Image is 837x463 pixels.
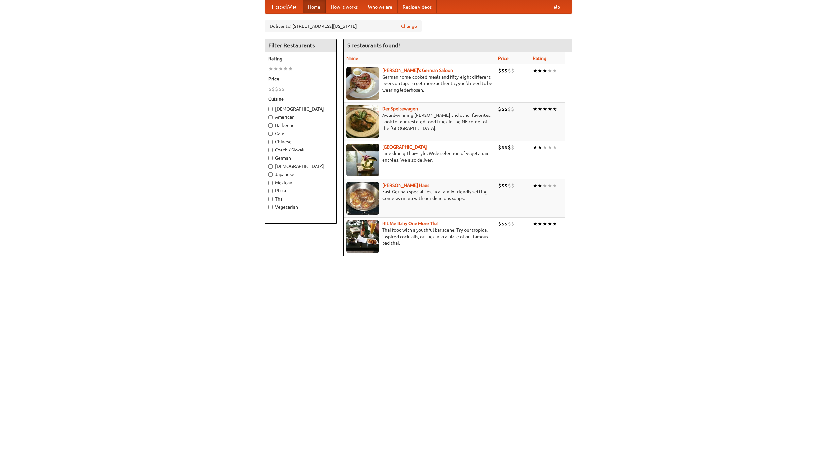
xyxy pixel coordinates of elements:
input: Barbecue [268,123,273,128]
li: ★ [533,144,538,151]
li: ★ [547,67,552,74]
li: ★ [538,144,542,151]
li: ★ [533,67,538,74]
li: $ [268,85,272,93]
input: American [268,115,273,119]
h4: Filter Restaurants [265,39,336,52]
li: $ [508,105,511,113]
a: Price [498,56,509,61]
input: German [268,156,273,160]
input: Pizza [268,189,273,193]
label: German [268,155,333,161]
li: $ [508,144,511,151]
li: ★ [268,65,273,72]
img: kohlhaus.jpg [346,182,379,215]
li: $ [508,220,511,227]
li: ★ [538,105,542,113]
label: American [268,114,333,120]
a: Who we are [363,0,398,13]
label: Czech / Slovak [268,147,333,153]
li: ★ [538,67,542,74]
a: How it works [326,0,363,13]
label: Cafe [268,130,333,137]
ng-pluralize: 5 restaurants found! [347,42,400,48]
input: Chinese [268,140,273,144]
li: ★ [547,105,552,113]
input: [DEMOGRAPHIC_DATA] [268,164,273,169]
li: $ [511,144,514,151]
a: FoodMe [265,0,303,13]
a: Hit Me Baby One More Thai [382,221,439,226]
li: $ [498,67,501,74]
h5: Cuisine [268,96,333,102]
li: ★ [542,144,547,151]
li: $ [498,144,501,151]
li: $ [272,85,275,93]
li: ★ [552,220,557,227]
a: Change [401,23,417,29]
li: ★ [547,182,552,189]
li: $ [278,85,282,93]
label: [DEMOGRAPHIC_DATA] [268,163,333,169]
label: Vegetarian [268,204,333,210]
li: ★ [538,220,542,227]
label: Pizza [268,187,333,194]
p: Fine dining Thai-style. Wide selection of vegetarian entrées. We also deliver. [346,150,493,163]
li: ★ [542,220,547,227]
li: ★ [552,67,557,74]
li: ★ [542,105,547,113]
li: ★ [538,182,542,189]
label: Chinese [268,138,333,145]
input: Thai [268,197,273,201]
a: Home [303,0,326,13]
h5: Price [268,76,333,82]
a: [GEOGRAPHIC_DATA] [382,144,427,150]
input: Cafe [268,132,273,136]
li: $ [498,220,501,227]
li: $ [501,182,504,189]
a: Rating [533,56,546,61]
a: [PERSON_NAME]'s German Saloon [382,68,453,73]
li: ★ [542,67,547,74]
input: [DEMOGRAPHIC_DATA] [268,107,273,111]
label: Barbecue [268,122,333,129]
label: [DEMOGRAPHIC_DATA] [268,106,333,112]
p: Award-winning [PERSON_NAME] and other favorites. Look for our restored food truck in the NE corne... [346,112,493,132]
li: ★ [542,182,547,189]
li: $ [504,105,508,113]
li: $ [504,67,508,74]
li: ★ [278,65,283,72]
a: Der Speisewagen [382,106,418,111]
li: ★ [273,65,278,72]
li: $ [504,144,508,151]
li: $ [501,220,504,227]
div: Deliver to: [STREET_ADDRESS][US_STATE] [265,20,422,32]
li: $ [504,182,508,189]
input: Czech / Slovak [268,148,273,152]
li: ★ [533,105,538,113]
li: $ [504,220,508,227]
li: $ [511,67,514,74]
li: ★ [552,105,557,113]
li: $ [511,105,514,113]
li: ★ [552,182,557,189]
a: [PERSON_NAME] Haus [382,183,429,188]
li: $ [498,182,501,189]
a: Recipe videos [398,0,437,13]
input: Japanese [268,172,273,177]
input: Mexican [268,181,273,185]
li: ★ [533,182,538,189]
p: Thai food with a youthful bar scene. Try our tropical inspired cocktails, or tuck into a plate of... [346,227,493,246]
li: ★ [552,144,557,151]
p: East German specialties, in a family-friendly setting. Come warm up with our delicious soups. [346,188,493,202]
li: $ [511,182,514,189]
input: Vegetarian [268,205,273,209]
img: speisewagen.jpg [346,105,379,138]
li: ★ [547,144,552,151]
li: $ [501,105,504,113]
label: Mexican [268,179,333,186]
